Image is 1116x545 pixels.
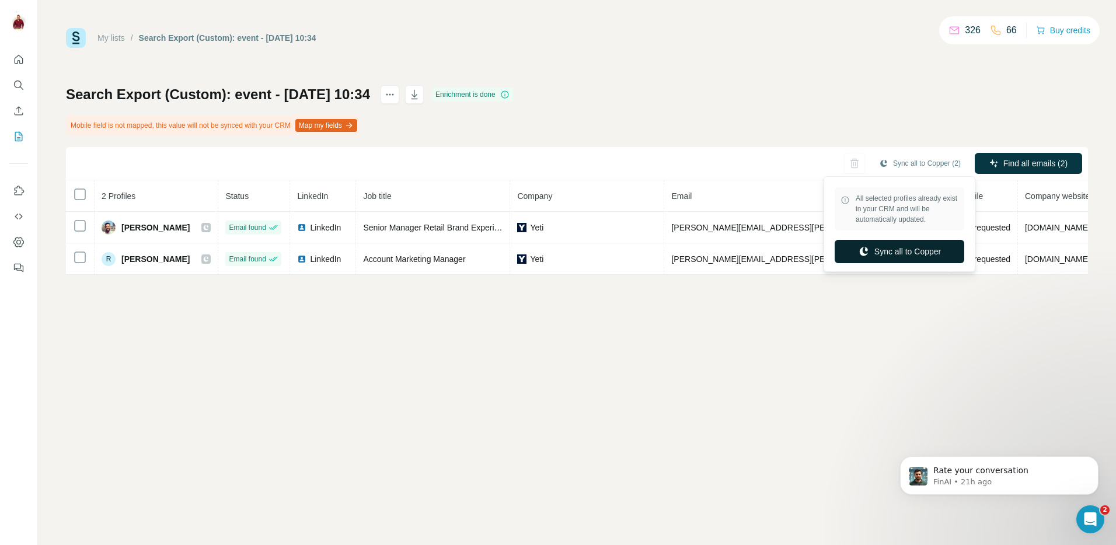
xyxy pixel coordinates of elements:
span: Yeti [530,253,543,265]
img: Surfe Logo [66,28,86,48]
span: Account Marketing Manager [363,254,465,264]
div: R [102,252,116,266]
span: Company [517,191,552,201]
button: Sync all to Copper [835,240,964,263]
div: Search Export (Custom): event - [DATE] 10:34 [139,32,316,44]
span: Email found [229,222,266,233]
span: LinkedIn [297,191,328,201]
li: / [131,32,133,44]
button: Find all emails (2) [975,153,1082,174]
button: Search [9,75,28,96]
span: 2 [1100,505,1110,515]
span: Email [671,191,692,201]
div: Mobile field is not mapped, this value will not be synced with your CRM [66,116,360,135]
span: [PERSON_NAME][EMAIL_ADDRESS][PERSON_NAME][DOMAIN_NAME] [671,254,944,264]
h1: Search Export (Custom): event - [DATE] 10:34 [66,85,370,104]
span: Yeti [530,222,543,233]
div: Enrichment is done [432,88,513,102]
span: Company website [1025,191,1090,201]
button: Dashboard [9,232,28,253]
button: Map my fields [295,119,357,132]
button: Quick start [9,49,28,70]
span: Not requested [959,223,1010,232]
img: LinkedIn logo [297,223,306,232]
span: LinkedIn [310,222,341,233]
img: company-logo [517,223,526,232]
button: My lists [9,126,28,147]
span: Find all emails (2) [1003,158,1068,169]
span: Job title [363,191,391,201]
button: Buy credits [1036,22,1090,39]
img: Avatar [102,221,116,235]
p: 66 [1006,23,1017,37]
iframe: Intercom notifications message [883,432,1116,513]
a: My lists [97,33,125,43]
button: Use Surfe on LinkedIn [9,180,28,201]
iframe: Intercom live chat [1076,505,1104,533]
span: [DOMAIN_NAME] [1025,223,1090,232]
span: All selected profiles already exist in your CRM and will be automatically updated. [856,193,958,225]
button: actions [381,85,399,104]
span: LinkedIn [310,253,341,265]
p: 326 [965,23,981,37]
button: Use Surfe API [9,206,28,227]
span: Not requested [959,254,1010,264]
span: Email found [229,254,266,264]
img: Avatar [9,12,28,30]
span: [PERSON_NAME] [121,222,190,233]
span: [PERSON_NAME][EMAIL_ADDRESS][PERSON_NAME][DOMAIN_NAME] [671,223,944,232]
span: [DOMAIN_NAME] [1025,254,1090,264]
span: Status [225,191,249,201]
img: LinkedIn logo [297,254,306,264]
button: Sync all to Copper (2) [871,155,969,172]
button: Feedback [9,257,28,278]
span: 2 Profiles [102,191,135,201]
span: Senior Manager Retail Brand Experience [363,223,511,232]
span: [PERSON_NAME] [121,253,190,265]
img: company-logo [517,254,526,264]
button: Enrich CSV [9,100,28,121]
